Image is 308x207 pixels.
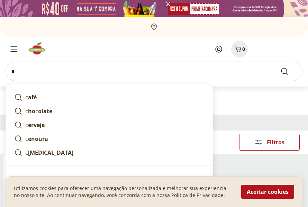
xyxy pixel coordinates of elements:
[25,107,52,115] p: c c
[239,134,300,151] button: Filtros
[6,41,22,57] button: Menu
[267,139,284,145] span: Filtros
[11,146,207,160] a: c[MEDICAL_DATA]
[28,149,73,156] strong: [MEDICAL_DATA]
[28,107,35,115] strong: ho
[28,121,45,129] strong: erveja
[28,135,48,143] strong: enoura
[38,107,52,115] strong: olate
[241,185,294,199] button: Aceitar cookies
[28,42,51,55] img: Hortifruti
[25,135,48,143] p: c
[25,148,73,157] p: c
[11,118,207,132] a: cerveja
[242,46,245,52] span: 0
[254,138,263,146] svg: Abrir Filtros
[14,185,233,199] p: Utilizamos cookies para oferecer uma navegação personalizada e melhorar sua experiencia no nosso ...
[25,93,37,101] p: c
[280,67,297,75] button: Submit Search
[6,62,302,81] input: search
[231,41,248,57] button: Carrinho
[25,121,45,129] p: c
[11,132,207,146] a: cenoura
[11,90,207,104] a: café
[11,175,207,200] a: PrincipalGELEIA MOR C PIM GOUR CASA MADEIRA 240GR$ 27,99
[11,104,207,118] a: chocolate
[28,93,37,101] strong: afé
